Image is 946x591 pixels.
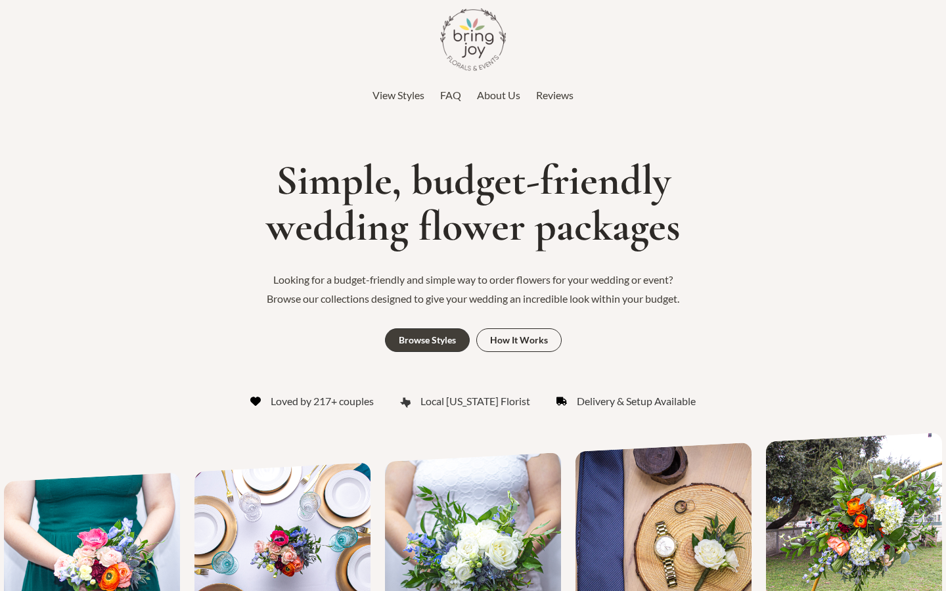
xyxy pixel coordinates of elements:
p: Looking for a budget-friendly and simple way to order flowers for your wedding or event? Browse o... [256,270,690,309]
a: FAQ [440,85,461,105]
span: Reviews [536,89,574,101]
a: How It Works [476,328,562,352]
h1: Simple, budget-friendly wedding flower packages [7,158,939,250]
a: Reviews [536,85,574,105]
span: Local [US_STATE] Florist [420,391,530,411]
div: How It Works [490,336,548,345]
div: Browse Styles [399,336,456,345]
span: Delivery & Setup Available [577,391,696,411]
span: Loved by 217+ couples [271,391,374,411]
span: About Us [477,89,520,101]
a: Browse Styles [385,328,470,352]
span: View Styles [372,89,424,101]
span: FAQ [440,89,461,101]
a: View Styles [372,85,424,105]
a: About Us [477,85,520,105]
nav: Top Header Menu [79,85,867,105]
